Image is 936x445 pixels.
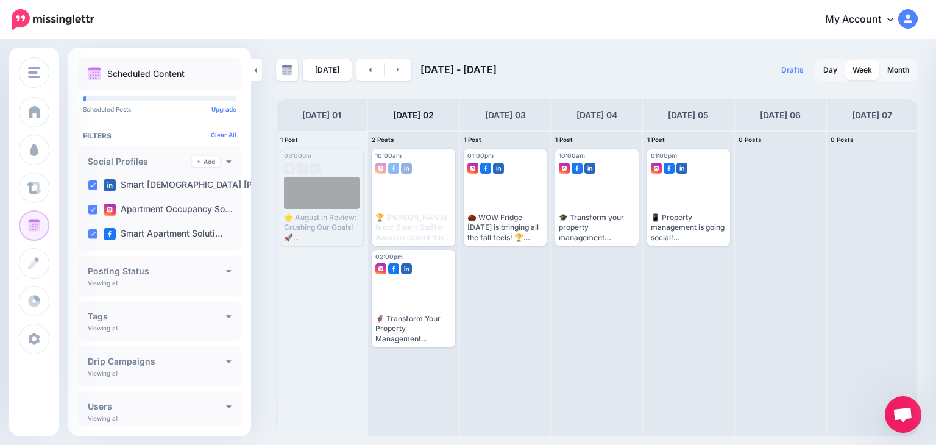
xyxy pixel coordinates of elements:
[401,263,412,274] img: linkedin-square.png
[480,163,491,174] img: facebook-square.png
[816,60,845,80] a: Day
[104,228,223,240] label: Smart Apartment Soluti…
[83,106,236,112] p: Scheduled Posts
[88,267,226,276] h4: Posting Status
[192,156,220,167] a: Add
[280,136,298,143] span: 1 Post
[555,136,573,143] span: 1 Post
[676,163,687,174] img: linkedin-square.png
[284,213,360,243] div: 🌟 August in Review: Crushing Our Goals! 🚀 What an incredible month it's been at Smart Apartment S...
[493,163,504,174] img: linkedin-square.png
[88,157,192,166] h4: Social Profiles
[88,279,118,287] p: Viewing all
[88,369,118,377] p: Viewing all
[831,136,854,143] span: 0 Posts
[781,66,804,74] span: Drafts
[104,204,233,216] label: Apartment Occupancy So…
[375,163,386,174] img: instagram-square.png
[668,108,709,123] h4: [DATE] 05
[739,136,762,143] span: 0 Posts
[375,314,451,344] div: 🦸‍♂️ Transform Your Property Management Communication Skills 🎮 Master these 6 essential tips for ...
[284,163,295,174] img: instagram-grey-square.png
[651,213,726,243] div: 📱 Property management is going social! In her JPM article "Marketing Magic," Smart [DEMOGRAPHIC_D...
[401,163,412,174] img: linkedin-square.png
[28,67,40,78] img: menu.png
[845,60,879,80] a: Week
[302,108,341,123] h4: [DATE] 01
[651,152,677,159] span: 01:00pm
[559,152,585,159] span: 10:00am
[284,152,311,159] span: 03:00pm
[303,59,352,81] a: [DATE]
[467,213,543,243] div: 🌰 WOW Fridge [DATE] is bringing all the fall feels! 🏆 Our adventure through spectacular apartment...
[211,131,236,138] a: Clear All
[104,179,116,191] img: linkedin-square.png
[760,108,801,123] h4: [DATE] 06
[393,108,434,123] h4: [DATE] 02
[852,108,892,123] h4: [DATE] 07
[485,108,526,123] h4: [DATE] 03
[467,152,494,159] span: 01:00pm
[107,69,185,78] p: Scheduled Content
[647,136,665,143] span: 1 Post
[88,415,118,422] p: Viewing all
[375,152,402,159] span: 10:00am
[559,163,570,174] img: instagram-square.png
[12,9,94,30] img: Missinglettr
[83,131,236,140] h4: Filters
[464,136,481,143] span: 1 Post
[572,163,583,174] img: facebook-square.png
[584,163,595,174] img: linkedin-square.png
[375,253,403,260] span: 02:00pm
[282,65,292,76] img: calendar-grey-darker.png
[651,163,662,174] img: instagram-square.png
[813,5,918,35] a: My Account
[88,67,101,80] img: calendar.png
[104,179,322,191] label: Smart [DEMOGRAPHIC_DATA] [PERSON_NAME]…
[774,59,811,81] a: Drafts
[310,163,321,174] img: linkedin-grey-square.png
[88,357,226,366] h4: Drip Campaigns
[885,396,921,433] a: Open chat
[375,263,386,274] img: instagram-square.png
[576,108,617,123] h4: [DATE] 04
[388,263,399,274] img: facebook-square.png
[375,213,451,243] div: 🏆 [PERSON_NAME] is our Smart Staffer Award recipient this week! 🎉 We're grateful for your commitm...
[211,105,236,113] a: Upgrade
[88,402,226,411] h4: Users
[880,60,916,80] a: Month
[420,63,497,76] span: [DATE] - [DATE]
[467,163,478,174] img: instagram-square.png
[88,324,118,332] p: Viewing all
[88,312,226,321] h4: Tags
[297,163,308,174] img: facebook-grey-square.png
[372,136,394,143] span: 2 Posts
[664,163,675,174] img: facebook-square.png
[559,213,634,243] div: 🎓 Transform your property management expertise with @smartchickmegan's on-demand sessions at IREM...
[104,204,116,216] img: instagram-square.png
[388,163,399,174] img: facebook-square.png
[104,228,116,240] img: facebook-square.png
